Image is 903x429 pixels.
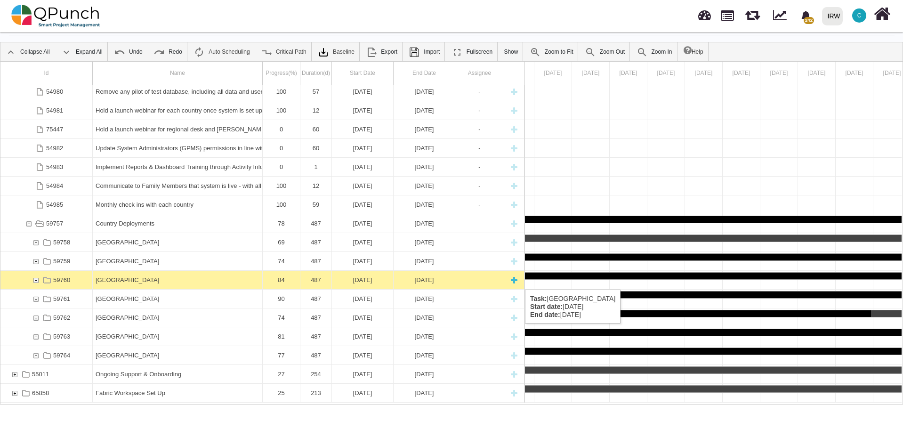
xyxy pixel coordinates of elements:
div: 57 [303,82,329,101]
img: save.4d96896.png [409,47,420,58]
div: 59759 [0,252,93,270]
div: 06-01-2025 [394,82,455,101]
div: 487 [300,327,332,346]
div: New task [507,101,521,120]
div: 31-12-2025 [394,365,455,383]
div: Update System Administrators (GPMS) permissions in line with role matrices - once ready to go live [96,139,259,157]
div: [GEOGRAPHIC_DATA] [96,308,259,327]
div: Communicate to Family Members that system is live - with all the caveats as needed etc [96,177,259,195]
div: Country Deployments [96,214,259,233]
div: Task: Indonesia Start date: 01-09-2024 End date: 31-12-2025 [0,271,524,290]
div: 17-01-2025 [394,177,455,195]
div: 11-11-2024 [332,82,394,101]
a: Zoom Out [580,42,629,61]
div: New task [507,271,521,289]
div: 75447 [46,120,63,138]
img: ic_zoom_out.687aa02.png [585,47,596,58]
div: 78 [263,214,300,233]
div: 17 Aug 2025 [572,62,610,85]
div: 59 [300,195,332,214]
div: 01-09-2025 [332,120,394,138]
div: - [458,177,501,195]
div: Hold a launch webinar for each country once system is set up and ready for ongoing use [96,101,259,120]
div: Monthly check ins with each country [96,195,259,214]
div: 0 [263,139,300,157]
div: New task [507,195,521,214]
div: 31-12-2025 [394,290,455,308]
div: IRW [828,8,840,24]
div: Monthly check ins with each country [93,195,263,214]
div: 54983 [46,158,63,176]
img: ic_zoom_in.48fceee.png [637,47,648,58]
div: 59764 [0,346,93,364]
a: Help [679,42,708,61]
div: 254 [300,365,332,383]
div: 74 [263,308,300,327]
div: Task: Monthly check ins with each country Start date: 01-12-2024 End date: 28-01-2025 [0,195,524,214]
div: 01-09-2024 [332,233,394,251]
div: 01-04-2025 [332,384,394,402]
a: Zoom In [632,42,677,61]
img: ic_critical_path_24.b7f2986.png [261,47,272,58]
div: New task [507,158,521,176]
div: New task [507,82,521,101]
div: Hold a launch webinar for regional desk and [PERSON_NAME] colleagues [96,120,259,138]
div: [GEOGRAPHIC_DATA] [96,233,259,251]
div: New task [507,233,521,251]
div: [DATE] [335,195,390,214]
div: 100 [263,177,300,195]
div: [DATE] [396,252,452,270]
div: Update System Administrators (GPMS) permissions in line with role matrices - once ready to go live [93,139,263,157]
div: 487 [303,308,329,327]
div: 59761 [53,290,70,308]
div: 31-12-2025 [332,158,394,176]
div: 59763 [0,327,93,346]
div: New task [507,139,521,157]
div: 12 [303,177,329,195]
div: 60 [300,120,332,138]
div: Task: Update System Administrators (GPMS) permissions in line with role matrices - once ready to ... [0,139,524,158]
div: 100 [266,101,297,120]
div: 54985 [46,195,63,214]
div: 30-10-2025 [394,120,455,138]
div: 100 [263,101,300,120]
a: C [847,0,872,31]
div: 59760 [53,271,70,289]
div: 487 [303,252,329,270]
div: [DATE] [396,158,452,176]
div: 31-12-2025 [394,308,455,327]
div: Task: Sri Lanka Start date: 01-09-2024 End date: 31-12-2025 [0,346,524,365]
div: 30-10-2025 [394,384,455,402]
div: 54982 [0,139,93,157]
div: 59760 [0,271,93,289]
div: Hold a launch webinar for regional desk and HoR colleagues [93,120,263,138]
div: 0 [266,139,297,157]
div: New task [507,252,521,270]
div: 100 [266,177,297,195]
div: - [455,158,504,176]
div: 54984 [46,177,63,195]
b: End date: [530,311,560,318]
div: [DATE] [396,101,452,120]
div: 77 [263,346,300,364]
div: Task: Ongoing Support & Onboarding Start date: 22-04-2025 End date: 31-12-2025 [0,365,524,384]
div: 487 [303,271,329,289]
div: 24 Aug 2025 [836,62,873,85]
div: 01-09-2024 [332,252,394,270]
div: Task: Nepal Start date: 01-09-2024 End date: 31-12-2025 [0,290,524,308]
div: 54982 [46,139,63,157]
div: Start Date [332,62,394,85]
div: 100 [263,82,300,101]
div: Name [93,62,263,85]
div: [DATE] [335,290,390,308]
div: Dynamic Report [768,0,795,32]
div: [GEOGRAPHIC_DATA] [96,252,259,270]
div: 74 [266,308,297,327]
div: Task: Hold a launch webinar for regional desk and HoR colleagues Start date: 01-09-2025 End date:... [0,120,524,139]
div: 74 [266,252,297,270]
a: Collapse All [0,42,55,61]
div: End Date [394,62,455,85]
div: Task: Remove any pilot of test database, including all data and users etc Start date: 11-11-2024 ... [0,82,524,101]
div: 100 [266,195,297,214]
a: Expand All [56,42,107,61]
